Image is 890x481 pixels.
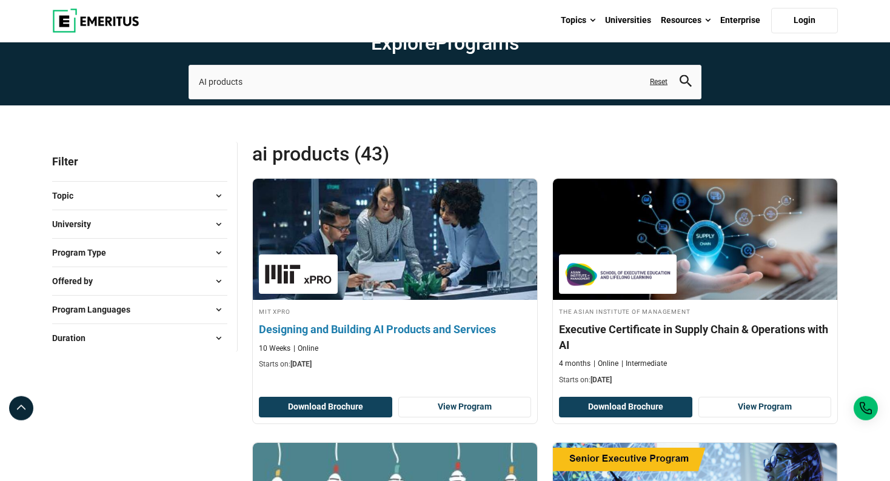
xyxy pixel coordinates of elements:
[650,77,667,87] a: Reset search
[771,8,838,33] a: Login
[594,359,618,369] p: Online
[680,75,692,89] button: search
[52,300,227,319] button: Program Languages
[293,343,318,354] p: Online
[559,306,831,316] h4: The Asian Institute of Management
[259,343,290,354] p: 10 Weeks
[253,179,537,376] a: Product Design and Innovation Course by MIT xPRO - October 9, 2025 MIT xPRO MIT xPRO Designing an...
[52,246,116,259] span: Program Type
[52,272,227,290] button: Offered by
[52,274,102,288] span: Offered by
[398,397,532,417] a: View Program
[559,375,831,385] p: Starts on:
[553,179,837,300] img: Executive Certificate in Supply Chain & Operations with AI | Online Supply Chain and Operations C...
[698,397,832,417] a: View Program
[553,179,837,391] a: Supply Chain and Operations Course by The Asian Institute of Management - November 7, 2025 The As...
[52,215,227,233] button: University
[621,359,667,369] p: Intermediate
[680,78,692,90] a: search
[290,360,312,368] span: [DATE]
[189,65,701,99] input: search-page
[559,322,831,352] h4: Executive Certificate in Supply Chain & Operations with AI
[52,217,101,231] span: University
[259,322,531,337] h4: Designing and Building AI Products and Services
[259,397,392,417] button: Download Brochure
[259,306,531,316] h4: MIT xPRO
[265,260,332,288] img: MIT xPRO
[52,187,227,205] button: Topic
[259,359,531,370] p: Starts on:
[252,142,545,166] span: AI products (43)
[52,189,83,202] span: Topic
[591,376,612,384] span: [DATE]
[559,359,591,369] p: 4 months
[52,329,227,347] button: Duration
[52,331,95,345] span: Duration
[239,173,552,306] img: Designing and Building AI Products and Services | Online Product Design and Innovation Course
[52,303,140,316] span: Program Languages
[559,397,692,417] button: Download Brochure
[189,31,701,55] h1: Explore
[52,244,227,262] button: Program Type
[435,32,519,55] span: Programs
[565,260,671,288] img: The Asian Institute of Management
[52,142,227,181] p: Filter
